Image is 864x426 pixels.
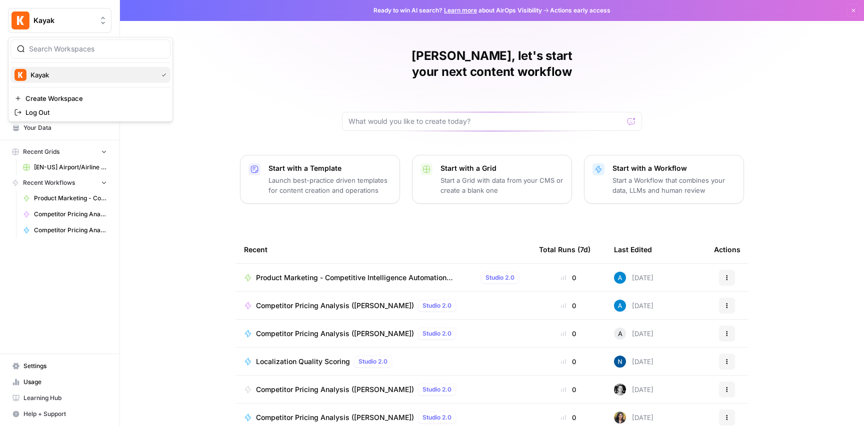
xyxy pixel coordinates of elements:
[18,222,111,238] a: Competitor Pricing Analysis ([PERSON_NAME])
[539,301,598,311] div: 0
[614,272,653,284] div: [DATE]
[614,384,653,396] div: [DATE]
[614,328,653,340] div: [DATE]
[440,163,563,173] p: Start with a Grid
[33,15,94,25] span: Kayak
[440,175,563,195] p: Start a Grid with data from your CMS or create a blank one
[240,155,400,204] button: Start with a TemplateLaunch best-practice driven templates for content creation and operations
[8,37,173,122] div: Workspace: Kayak
[25,107,162,117] span: Log Out
[8,120,111,136] a: Your Data
[422,301,451,310] span: Studio 2.0
[422,329,451,338] span: Studio 2.0
[29,44,164,54] input: Search Workspaces
[244,328,523,340] a: Competitor Pricing Analysis ([PERSON_NAME])Studio 2.0
[614,300,626,312] img: o3cqybgnmipr355j8nz4zpq1mc6x
[14,69,26,81] img: Kayak Logo
[256,413,414,423] span: Competitor Pricing Analysis ([PERSON_NAME])
[23,394,107,403] span: Learning Hub
[268,175,391,195] p: Launch best-practice driven templates for content creation and operations
[244,272,523,284] a: Product Marketing - Competitive Intelligence Automation ([PERSON_NAME])Studio 2.0
[25,93,162,103] span: Create Workspace
[268,163,391,173] p: Start with a Template
[614,272,626,284] img: o3cqybgnmipr355j8nz4zpq1mc6x
[539,357,598,367] div: 0
[23,123,107,132] span: Your Data
[23,410,107,419] span: Help + Support
[422,413,451,422] span: Studio 2.0
[23,362,107,371] span: Settings
[714,236,740,263] div: Actions
[23,378,107,387] span: Usage
[348,116,623,126] input: What would you like to create today?
[342,48,642,80] h1: [PERSON_NAME], let's start your next content workflow
[8,144,111,159] button: Recent Grids
[614,236,652,263] div: Last Edited
[8,374,111,390] a: Usage
[23,147,59,156] span: Recent Grids
[244,236,523,263] div: Recent
[614,356,626,368] img: n7pe0zs00y391qjouxmgrq5783et
[23,178,75,187] span: Recent Workflows
[422,385,451,394] span: Studio 2.0
[444,6,477,14] a: Learn more
[618,329,622,339] span: A
[358,357,387,366] span: Studio 2.0
[256,273,477,283] span: Product Marketing - Competitive Intelligence Automation ([PERSON_NAME])
[612,175,735,195] p: Start a Workflow that combines your data, LLMs and human review
[10,91,170,105] a: Create Workspace
[34,194,107,203] span: Product Marketing - Competitive Intelligence Automation ([PERSON_NAME])
[539,385,598,395] div: 0
[614,412,653,424] div: [DATE]
[34,210,107,219] span: Competitor Pricing Analysis ([PERSON_NAME])
[256,301,414,311] span: Competitor Pricing Analysis ([PERSON_NAME])
[612,163,735,173] p: Start with a Workflow
[8,358,111,374] a: Settings
[614,300,653,312] div: [DATE]
[614,412,626,424] img: re7xpd5lpd6r3te7ued3p9atxw8h
[550,6,610,15] span: Actions early access
[244,300,523,312] a: Competitor Pricing Analysis ([PERSON_NAME])Studio 2.0
[18,190,111,206] a: Product Marketing - Competitive Intelligence Automation ([PERSON_NAME])
[8,175,111,190] button: Recent Workflows
[34,226,107,235] span: Competitor Pricing Analysis ([PERSON_NAME])
[18,206,111,222] a: Competitor Pricing Analysis ([PERSON_NAME])
[485,273,514,282] span: Studio 2.0
[539,273,598,283] div: 0
[34,163,107,172] span: [EN-US] Airport/Airline Content Refresh
[8,390,111,406] a: Learning Hub
[614,356,653,368] div: [DATE]
[244,384,523,396] a: Competitor Pricing Analysis ([PERSON_NAME])Studio 2.0
[539,329,598,339] div: 0
[373,6,542,15] span: Ready to win AI search? about AirOps Visibility
[8,406,111,422] button: Help + Support
[614,384,626,396] img: 4vx69xode0b6rvenq8fzgxnr47hp
[539,413,598,423] div: 0
[256,385,414,395] span: Competitor Pricing Analysis ([PERSON_NAME])
[30,70,153,80] span: Kayak
[256,329,414,339] span: Competitor Pricing Analysis ([PERSON_NAME])
[244,356,523,368] a: Localization Quality ScoringStudio 2.0
[244,412,523,424] a: Competitor Pricing Analysis ([PERSON_NAME])Studio 2.0
[18,159,111,175] a: [EN-US] Airport/Airline Content Refresh
[584,155,744,204] button: Start with a WorkflowStart a Workflow that combines your data, LLMs and human review
[8,8,111,33] button: Workspace: Kayak
[256,357,350,367] span: Localization Quality Scoring
[10,105,170,119] a: Log Out
[11,11,29,29] img: Kayak Logo
[539,236,590,263] div: Total Runs (7d)
[412,155,572,204] button: Start with a GridStart a Grid with data from your CMS or create a blank one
